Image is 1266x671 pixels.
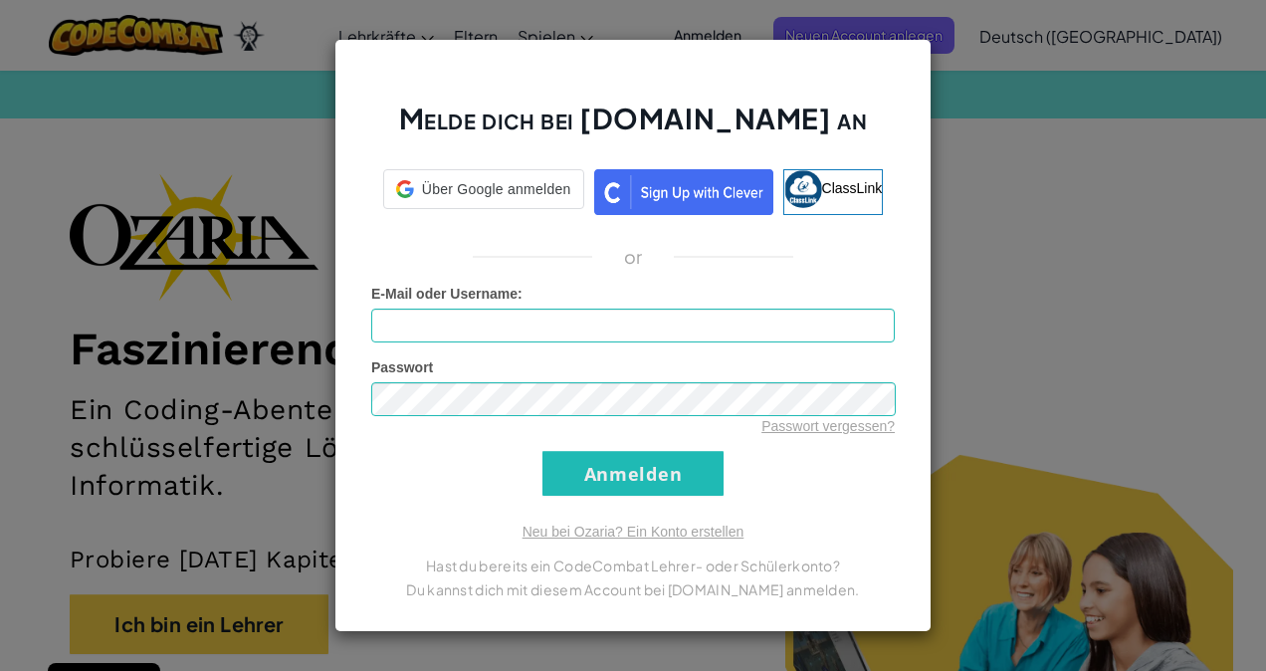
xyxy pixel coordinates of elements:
[542,451,724,496] input: Anmelden
[383,169,584,215] a: Über Google anmelden
[761,418,895,434] a: Passwort vergessen?
[422,179,571,199] span: Über Google anmelden
[523,524,744,540] a: Neu bei Ozaria? Ein Konto erstellen
[594,169,773,215] img: clever_sso_button@2x.png
[371,100,895,157] h2: Melde dich bei [DOMAIN_NAME] an
[371,359,433,375] span: Passwort
[624,245,643,269] p: or
[371,286,518,302] span: E-Mail oder Username
[784,170,822,208] img: classlink-logo-small.png
[371,284,523,304] label: :
[371,554,895,577] p: Hast du bereits ein CodeCombat Lehrer- oder Schülerkonto?
[371,577,895,601] p: Du kannst dich mit diesem Account bei [DOMAIN_NAME] anmelden.
[383,169,584,209] div: Über Google anmelden
[822,180,883,196] span: ClassLink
